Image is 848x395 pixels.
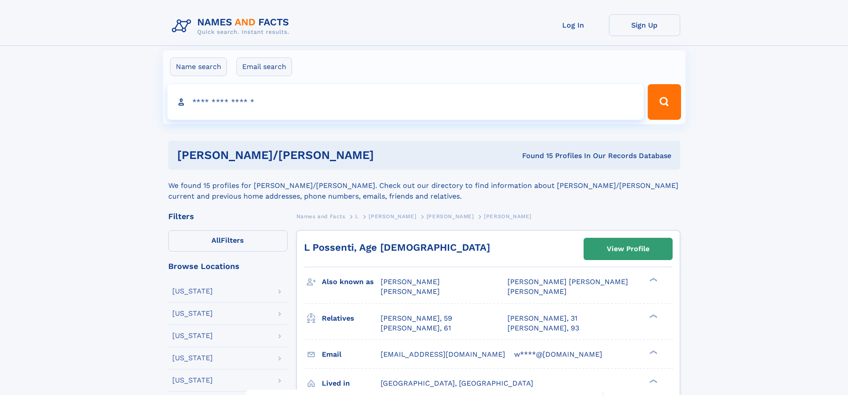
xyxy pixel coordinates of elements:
span: [PERSON_NAME] [381,277,440,286]
h3: Relatives [322,311,381,326]
label: Email search [236,57,292,76]
a: L [355,211,359,222]
a: [PERSON_NAME], 59 [381,314,452,323]
img: Logo Names and Facts [168,14,296,38]
div: ❯ [647,277,658,283]
div: View Profile [607,239,649,259]
span: All [211,236,221,244]
div: [US_STATE] [172,354,213,362]
a: Sign Up [609,14,680,36]
span: [PERSON_NAME] [369,213,416,220]
a: [PERSON_NAME] [426,211,474,222]
a: Names and Facts [296,211,345,222]
a: L Possenti, Age [DEMOGRAPHIC_DATA] [304,242,490,253]
div: [US_STATE] [172,288,213,295]
a: [PERSON_NAME], 93 [507,323,579,333]
button: Search Button [648,84,681,120]
label: Name search [170,57,227,76]
span: [PERSON_NAME] [426,213,474,220]
a: [PERSON_NAME] [369,211,416,222]
a: [PERSON_NAME], 31 [507,314,577,323]
a: [PERSON_NAME], 61 [381,323,451,333]
a: View Profile [584,238,672,260]
div: [US_STATE] [172,332,213,339]
span: [PERSON_NAME] [PERSON_NAME] [507,277,628,286]
div: We found 15 profiles for [PERSON_NAME]/[PERSON_NAME]. Check out our directory to find information... [168,170,680,202]
div: Browse Locations [168,262,288,270]
span: [PERSON_NAME] [484,213,532,220]
a: Log In [538,14,609,36]
label: Filters [168,230,288,252]
span: [EMAIL_ADDRESS][DOMAIN_NAME] [381,350,505,358]
div: ❯ [647,313,658,319]
h3: Email [322,347,381,362]
h1: [PERSON_NAME]/[PERSON_NAME] [177,150,448,161]
div: [US_STATE] [172,377,213,384]
span: [GEOGRAPHIC_DATA], [GEOGRAPHIC_DATA] [381,379,533,387]
span: L [355,213,359,220]
div: Found 15 Profiles In Our Records Database [448,151,671,161]
div: ❯ [647,378,658,384]
input: search input [167,84,644,120]
div: Filters [168,212,288,220]
div: ❯ [647,349,658,355]
h3: Lived in [322,376,381,391]
div: [US_STATE] [172,310,213,317]
h3: Also known as [322,274,381,289]
span: [PERSON_NAME] [381,287,440,296]
span: [PERSON_NAME] [507,287,567,296]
